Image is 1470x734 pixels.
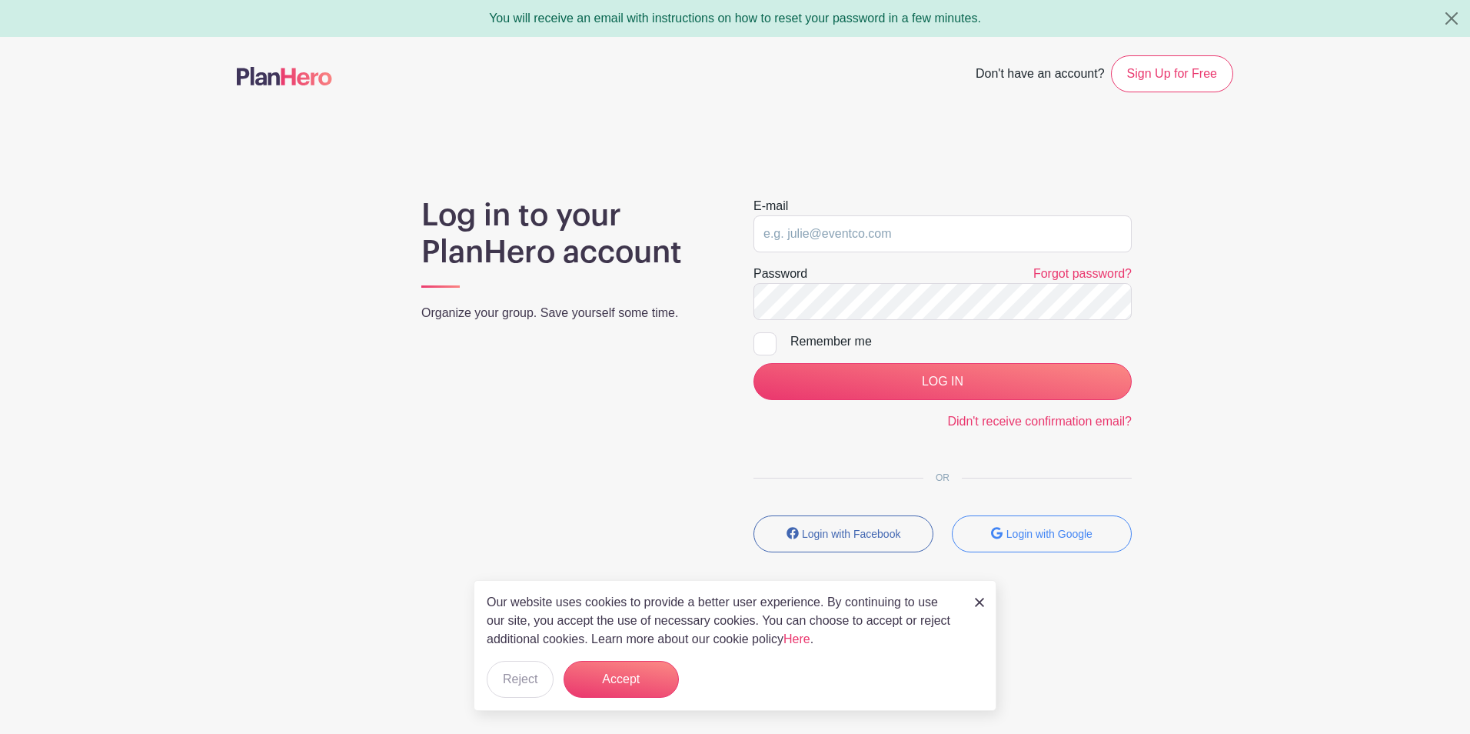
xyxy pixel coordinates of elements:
label: E-mail [753,197,788,215]
p: Organize your group. Save yourself some time. [421,304,717,322]
h1: Log in to your PlanHero account [421,197,717,271]
img: logo-507f7623f17ff9eddc593b1ce0a138ce2505c220e1c5a4e2b4648c50719b7d32.svg [237,67,332,85]
img: close_button-5f87c8562297e5c2d7936805f587ecaba9071eb48480494691a3f1689db116b3.svg [975,598,984,607]
small: Login with Google [1006,528,1093,540]
a: Didn't receive confirmation email? [947,415,1132,428]
input: e.g. julie@eventco.com [753,215,1132,252]
span: OR [923,472,962,483]
button: Reject [487,661,554,698]
label: Password [753,265,807,283]
a: Forgot password? [1033,267,1132,280]
button: Login with Google [952,515,1132,552]
a: Sign Up for Free [1111,55,1233,92]
button: Login with Facebook [753,515,933,552]
input: LOG IN [753,363,1132,400]
a: Here [783,632,810,646]
span: Don't have an account? [976,58,1105,92]
p: Our website uses cookies to provide a better user experience. By continuing to use our site, you ... [487,593,959,649]
div: Remember me [790,332,1132,351]
small: Login with Facebook [802,528,900,540]
button: Accept [564,661,679,698]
